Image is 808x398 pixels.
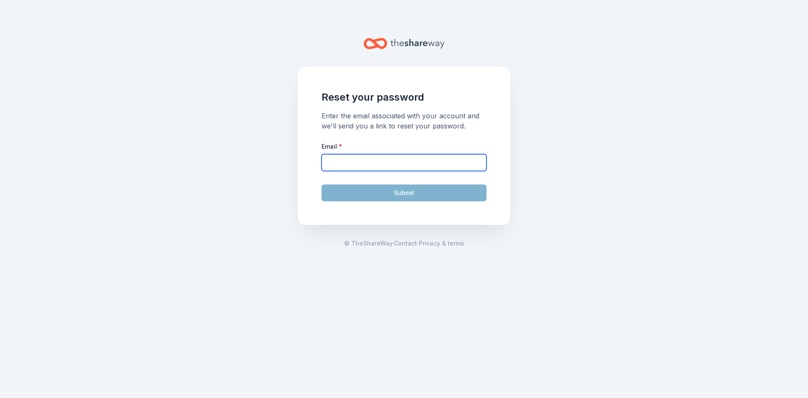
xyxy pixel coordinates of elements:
[322,91,486,104] h1: Reset your password
[394,238,417,248] a: Contact
[344,238,464,248] span: · ·
[344,240,392,247] span: © TheShareWay
[322,111,486,131] div: Enter the email associated with your account and we'll send you a link to reset your password.
[419,238,464,248] a: Privacy & terms
[364,34,444,53] a: Home
[322,142,342,151] label: Email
